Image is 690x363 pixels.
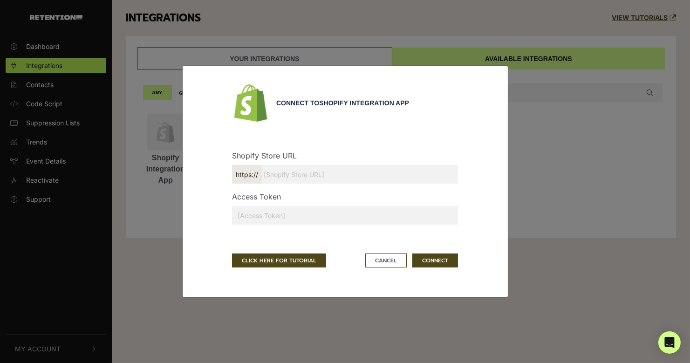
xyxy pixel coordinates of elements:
[232,191,281,202] label: Access Token
[319,99,409,107] span: Shopify Integration App
[232,165,262,184] span: https://
[658,331,681,354] div: Open Intercom Messenger
[276,98,458,108] div: Connect to
[232,165,458,184] input: [Shopify Store URL]
[232,206,458,225] input: [Access Token]
[232,150,297,161] label: Shopify Store URL
[232,84,269,122] img: Shopify Integration App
